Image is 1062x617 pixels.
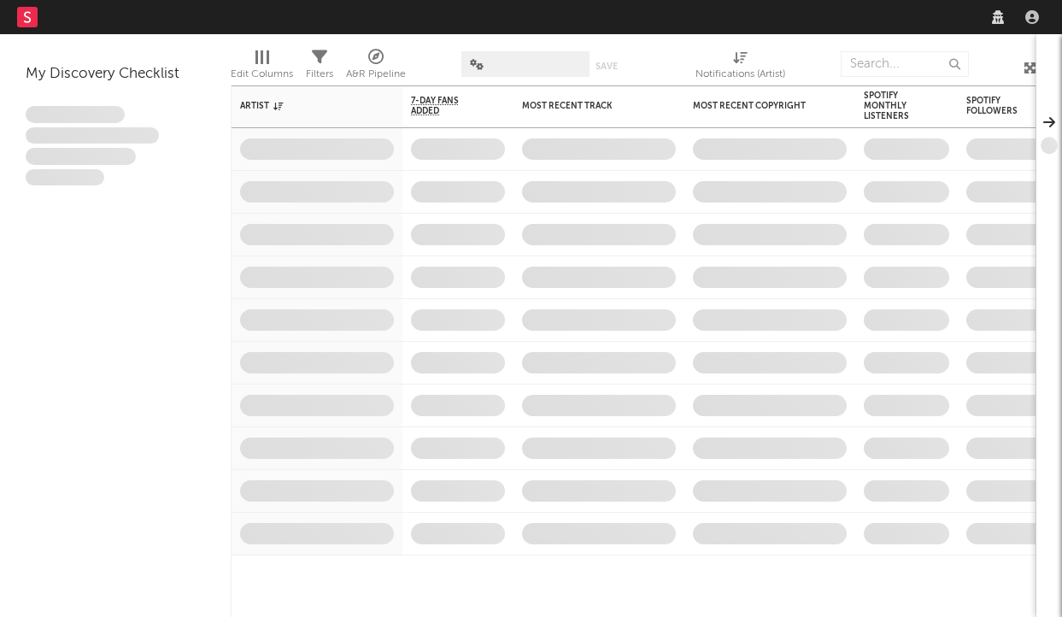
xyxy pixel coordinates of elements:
div: Artist [240,101,368,111]
div: Spotify Followers [966,96,1026,116]
div: My Discovery Checklist [26,64,205,85]
div: Spotify Monthly Listeners [864,91,924,121]
div: Edit Columns [231,64,293,85]
span: Aliquam viverra [26,169,104,186]
div: Notifications (Artist) [695,43,785,92]
span: Integer aliquet in purus et [26,127,159,144]
div: A&R Pipeline [346,43,406,92]
div: Notifications (Artist) [695,64,785,85]
div: Edit Columns [231,43,293,92]
div: A&R Pipeline [346,64,406,85]
div: Most Recent Track [522,101,650,111]
div: Filters [306,64,333,85]
span: Praesent ac interdum [26,148,136,165]
div: Filters [306,43,333,92]
div: Most Recent Copyright [693,101,821,111]
input: Search... [841,51,969,77]
button: Save [596,62,618,71]
span: Lorem ipsum dolor [26,106,125,123]
span: 7-Day Fans Added [411,96,479,116]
